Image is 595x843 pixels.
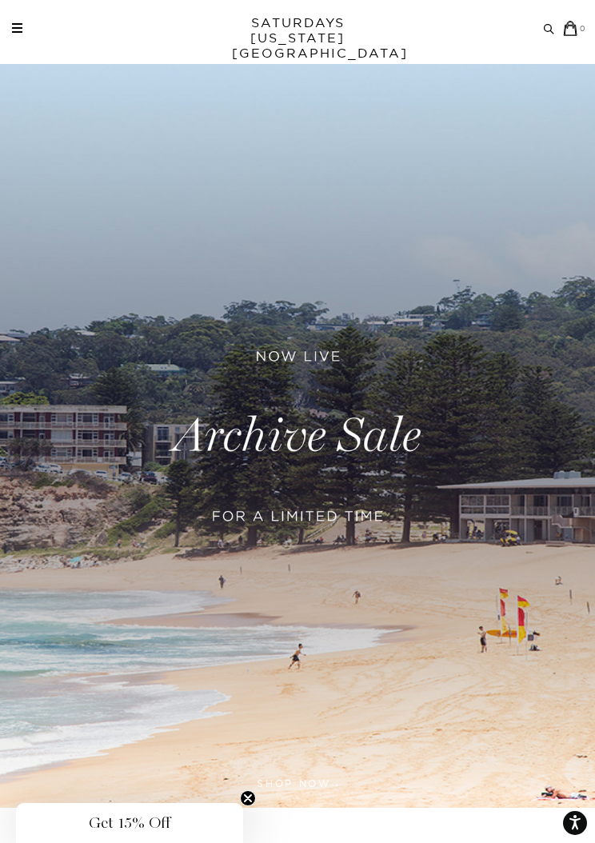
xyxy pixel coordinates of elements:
[580,24,587,33] small: 0
[89,813,170,833] span: Get 15% Off
[240,790,256,806] button: Close teaser
[16,803,243,843] div: Get 15% OffClose teaser
[232,15,364,61] a: SATURDAYS[US_STATE][GEOGRAPHIC_DATA]
[563,21,587,36] a: 0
